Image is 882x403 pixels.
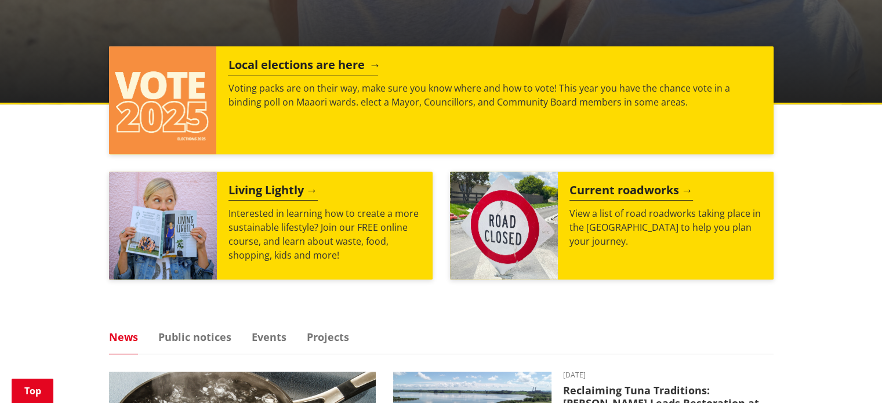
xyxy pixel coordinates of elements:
a: News [109,332,138,342]
h2: Local elections are here [228,58,378,75]
a: Public notices [158,332,231,342]
time: [DATE] [563,372,774,379]
img: Mainstream Green Workshop Series [109,172,217,279]
iframe: Messenger Launcher [829,354,870,396]
img: Vote 2025 [109,46,217,154]
p: Voting packs are on their way, make sure you know where and how to vote! This year you have the c... [228,81,761,109]
h2: Current roadworks [569,183,693,201]
a: Current roadworks View a list of road roadworks taking place in the [GEOGRAPHIC_DATA] to help you... [450,172,774,279]
p: View a list of road roadworks taking place in the [GEOGRAPHIC_DATA] to help you plan your journey. [569,206,762,248]
p: Interested in learning how to create a more sustainable lifestyle? Join our FREE online course, a... [228,206,421,262]
a: Top [12,379,53,403]
a: Local elections are here Voting packs are on their way, make sure you know where and how to vote!... [109,46,774,154]
a: Events [252,332,286,342]
img: Road closed sign [450,172,558,279]
a: Living Lightly Interested in learning how to create a more sustainable lifestyle? Join our FREE o... [109,172,433,279]
a: Projects [307,332,349,342]
h2: Living Lightly [228,183,318,201]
